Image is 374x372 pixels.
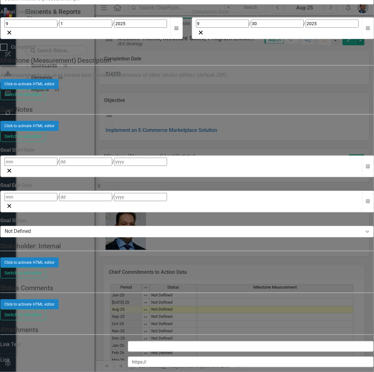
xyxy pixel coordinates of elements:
[0,105,374,115] legend: Goal Notes
[192,8,374,16] div: Completion Date
[5,228,362,235] div: Not Defined
[0,357,10,364] label: Link
[112,21,114,26] span: /
[0,241,374,251] legend: Stakeholder: Internal
[0,8,182,16] div: Actual Start Date
[0,257,59,268] button: Click to activate HTML editor
[0,131,46,142] button: Switch to old editor
[0,121,59,131] button: Click to activate HTML editor
[0,217,374,224] label: Goal Status
[249,21,251,26] span: /
[59,193,112,201] input: dd
[0,56,374,65] legend: Milestone (Measurement) Description
[0,325,374,335] legend: Attachments
[11,44,36,51] div: Completed
[57,159,59,164] span: /
[0,79,59,89] button: Click to activate HTML editor
[0,182,374,189] div: Goal End Date
[4,193,57,201] input: mm
[114,158,167,166] input: yyyy
[0,72,228,78] strong: All measurements are at or exceed best-in-class performance of other similar utilities (default J...
[0,309,46,320] button: Switch to old editor
[59,158,112,166] input: dd
[57,194,59,200] span: /
[112,194,114,200] span: /
[57,21,59,26] span: /
[304,21,306,26] span: /
[4,158,57,166] input: mm
[0,89,46,100] button: Switch to old editor
[0,299,59,309] button: Click to activate HTML editor
[114,193,167,201] input: yyyy
[0,341,21,348] label: Link Text
[0,268,46,279] button: Switch to old editor
[0,147,374,154] div: Goal Start Date
[112,159,114,164] span: /
[0,283,374,293] legend: Status Comments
